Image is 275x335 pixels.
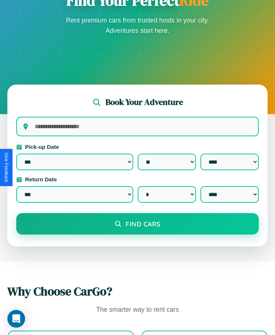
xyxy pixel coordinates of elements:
div: Give Feedback [4,153,9,182]
div: Open Intercom Messenger [7,310,25,328]
label: Pick-up Date [16,144,259,150]
p: Rent premium cars from trusted hosts in your city. Adventures start here. [64,15,212,36]
button: Find Cars [16,213,259,235]
p: The smarter way to rent cars [7,304,268,316]
label: Return Date [16,176,259,182]
h2: Why Choose CarGo? [7,283,268,300]
h2: Book Your Adventure [106,96,183,108]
